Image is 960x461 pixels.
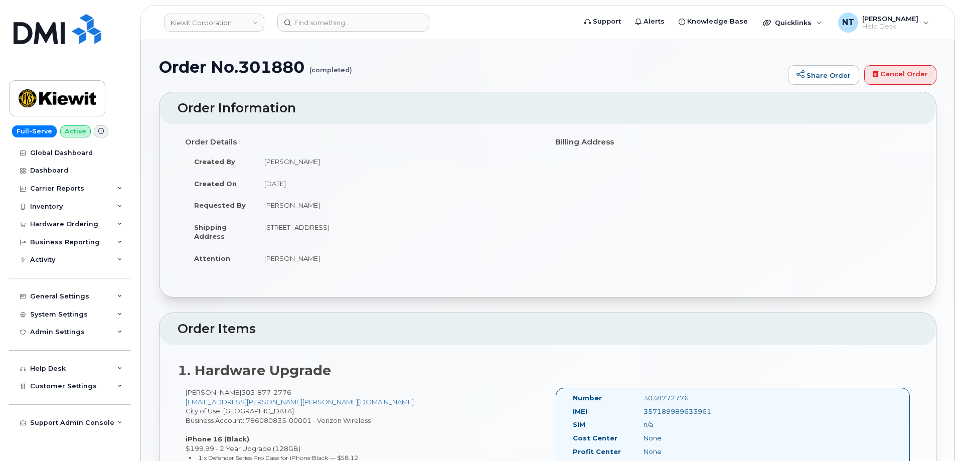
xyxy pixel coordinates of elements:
label: Cost Center [573,433,617,443]
strong: Shipping Address [194,223,227,241]
strong: 1. Hardware Upgrade [178,362,331,379]
strong: Created On [194,180,237,188]
strong: Requested By [194,201,246,209]
div: None [636,447,735,456]
h2: Order Items [178,322,918,336]
label: Number [573,393,602,403]
div: None [636,433,735,443]
div: 357189989633961 [636,407,735,416]
strong: Created By [194,158,235,166]
label: IMEI [573,407,587,416]
div: 3038772776 [636,393,735,403]
label: SIM [573,420,585,429]
h1: Order No.301880 [159,58,783,76]
h4: Order Details [185,138,540,146]
td: [PERSON_NAME] [255,247,540,269]
strong: iPhone 16 (Black) [186,435,249,443]
div: n/a [636,420,735,429]
span: 303 [241,388,291,396]
span: 2776 [271,388,291,396]
label: Profit Center [573,447,621,456]
td: [PERSON_NAME] [255,150,540,173]
a: Share Order [788,65,859,85]
h2: Order Information [178,101,918,115]
td: [STREET_ADDRESS] [255,216,540,247]
a: Cancel Order [864,65,936,85]
strong: Attention [194,254,230,262]
small: (completed) [309,58,352,74]
a: [EMAIL_ADDRESS][PERSON_NAME][PERSON_NAME][DOMAIN_NAME] [186,398,414,406]
td: [PERSON_NAME] [255,194,540,216]
td: [DATE] [255,173,540,195]
span: 877 [255,388,271,396]
h4: Billing Address [555,138,910,146]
